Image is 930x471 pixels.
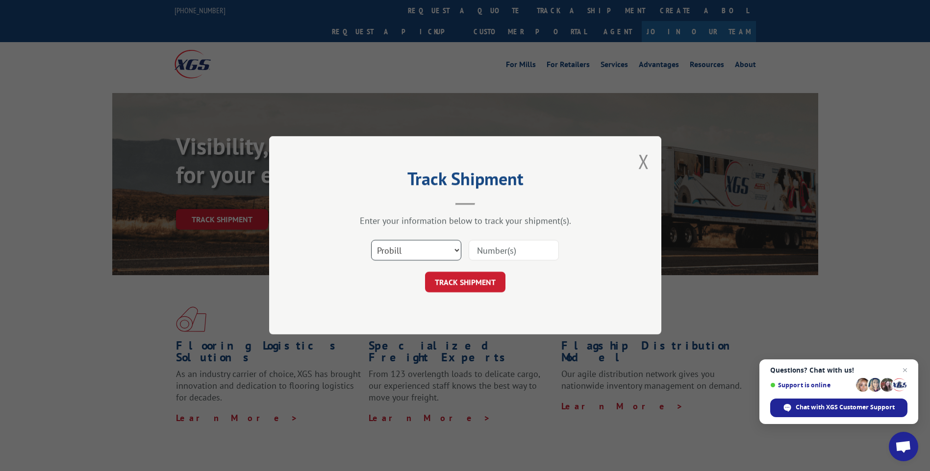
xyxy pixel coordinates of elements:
h2: Track Shipment [318,172,612,190]
div: Enter your information below to track your shipment(s). [318,215,612,227]
span: Questions? Chat with us! [770,366,907,374]
button: TRACK SHIPMENT [425,272,505,293]
div: Chat with XGS Customer Support [770,399,907,417]
button: Close modal [638,148,649,174]
div: Open chat [889,432,918,461]
input: Number(s) [469,240,559,261]
span: Chat with XGS Customer Support [796,403,895,412]
span: Support is online [770,381,853,389]
span: Close chat [899,364,911,376]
